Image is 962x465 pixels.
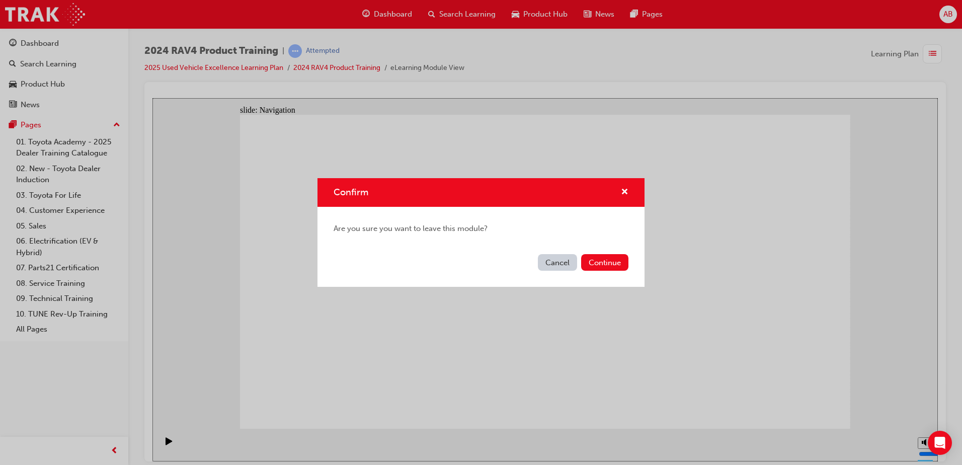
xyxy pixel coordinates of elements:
[317,207,645,251] div: Are you sure you want to leave this module?
[334,187,368,198] span: Confirm
[621,188,628,197] span: cross-icon
[581,254,628,271] button: Continue
[621,186,628,199] button: cross-icon
[538,254,577,271] button: Cancel
[928,431,952,455] div: Open Intercom Messenger
[317,178,645,287] div: Confirm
